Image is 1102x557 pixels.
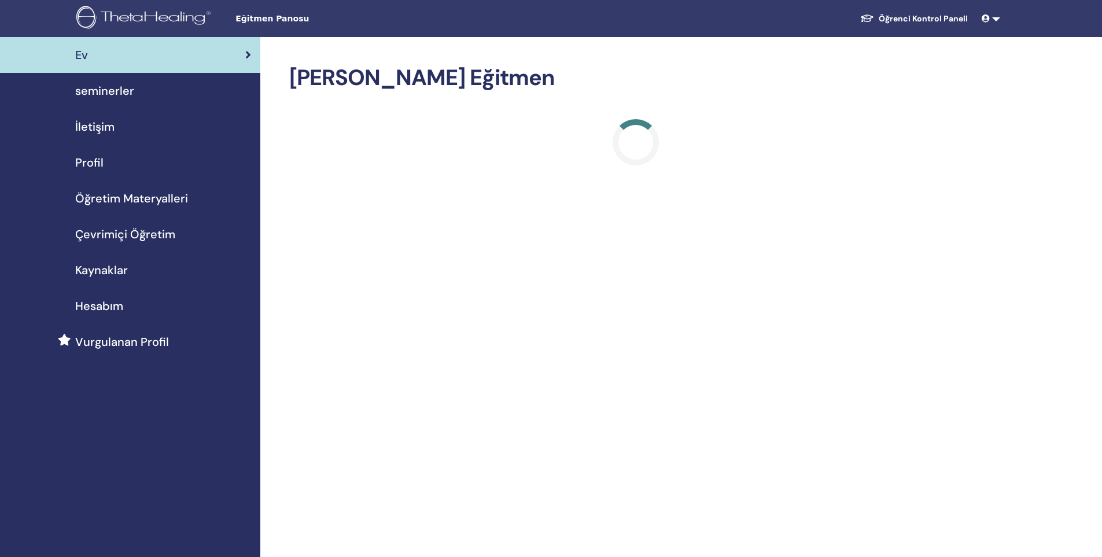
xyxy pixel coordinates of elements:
[75,118,115,135] span: İletişim
[851,8,977,29] a: Öğrenci Kontrol Paneli
[76,6,215,32] img: logo.png
[75,226,175,243] span: Çevrimiçi Öğretim
[235,13,409,25] span: Eğitmen Panosu
[75,46,88,64] span: Ev
[75,154,104,171] span: Profil
[75,297,123,315] span: Hesabım
[75,333,169,351] span: Vurgulanan Profil
[289,65,983,91] h2: [PERSON_NAME] Eğitmen
[75,82,134,99] span: seminerler
[75,261,128,279] span: Kaynaklar
[75,190,188,207] span: Öğretim Materyalleri
[860,13,874,23] img: graduation-cap-white.svg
